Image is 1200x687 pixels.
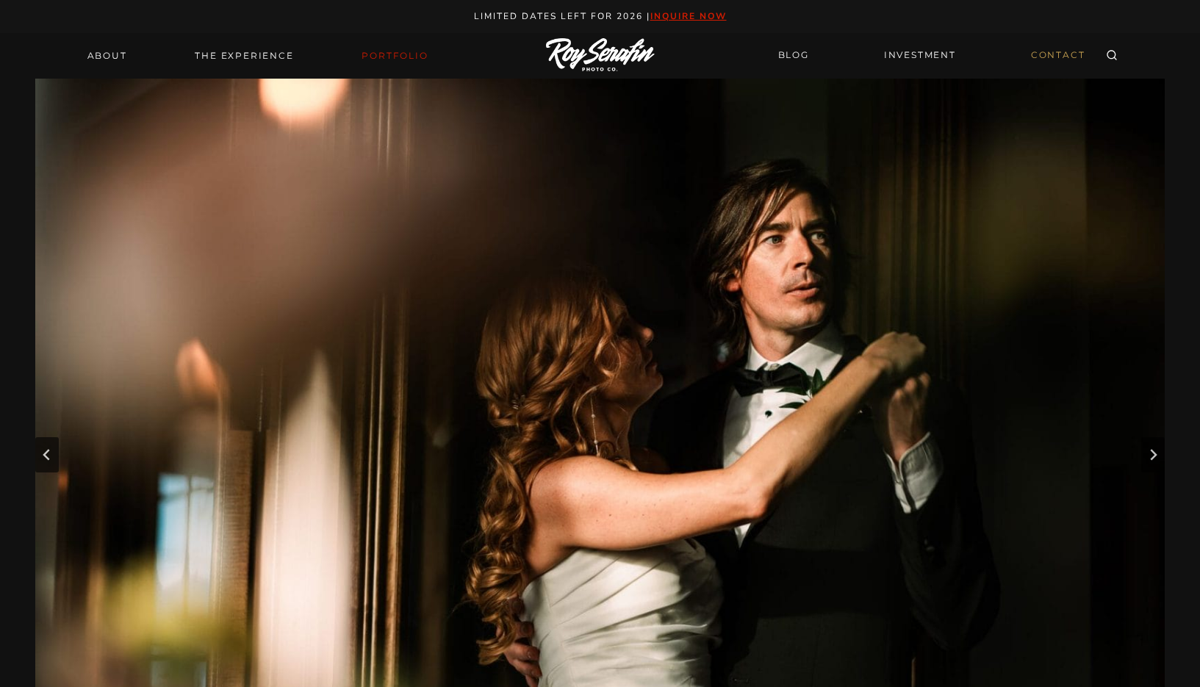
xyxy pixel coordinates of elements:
[875,43,965,68] a: INVESTMENT
[35,437,59,472] button: Go to last slide
[186,46,302,66] a: THE EXPERIENCE
[769,43,1094,68] nav: Secondary Navigation
[79,46,136,66] a: About
[650,10,727,22] a: inquire now
[1102,46,1122,66] button: View Search Form
[546,38,655,73] img: Logo of Roy Serafin Photo Co., featuring stylized text in white on a light background, representi...
[16,9,1185,24] p: Limited Dates LEft for 2026 |
[1141,437,1165,472] button: Next slide
[353,46,436,66] a: Portfolio
[1022,43,1094,68] a: CONTACT
[769,43,818,68] a: BLOG
[79,46,437,66] nav: Primary Navigation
